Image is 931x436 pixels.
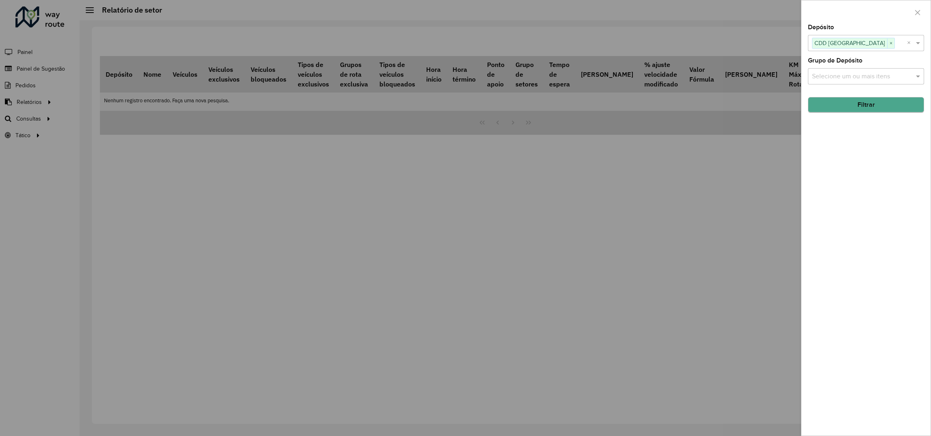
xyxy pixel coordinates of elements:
[907,38,914,48] span: Clear all
[812,38,887,48] span: CDD [GEOGRAPHIC_DATA]
[887,39,894,48] span: ×
[808,97,924,112] button: Filtrar
[808,56,862,65] label: Grupo de Depósito
[808,22,834,32] label: Depósito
